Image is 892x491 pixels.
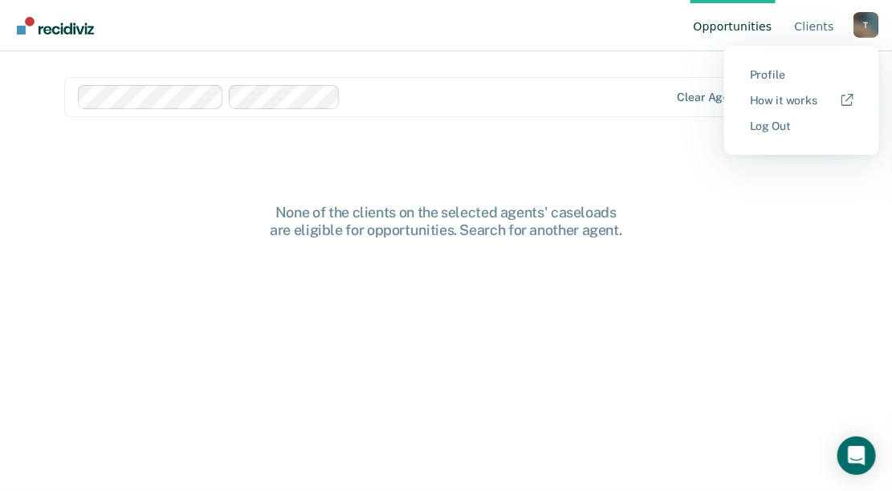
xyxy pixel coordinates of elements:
[189,204,703,238] div: None of the clients on the selected agents' caseloads are eligible for opportunities. Search for ...
[750,120,853,133] a: Log Out
[853,12,879,38] button: Profile dropdown button
[853,12,879,38] div: T
[17,17,94,34] img: Recidiviz
[750,94,853,108] a: How it works
[750,68,853,82] a: Profile
[678,91,746,104] div: Clear agents
[837,436,876,475] div: Open Intercom Messenger
[724,46,879,155] div: Profile menu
